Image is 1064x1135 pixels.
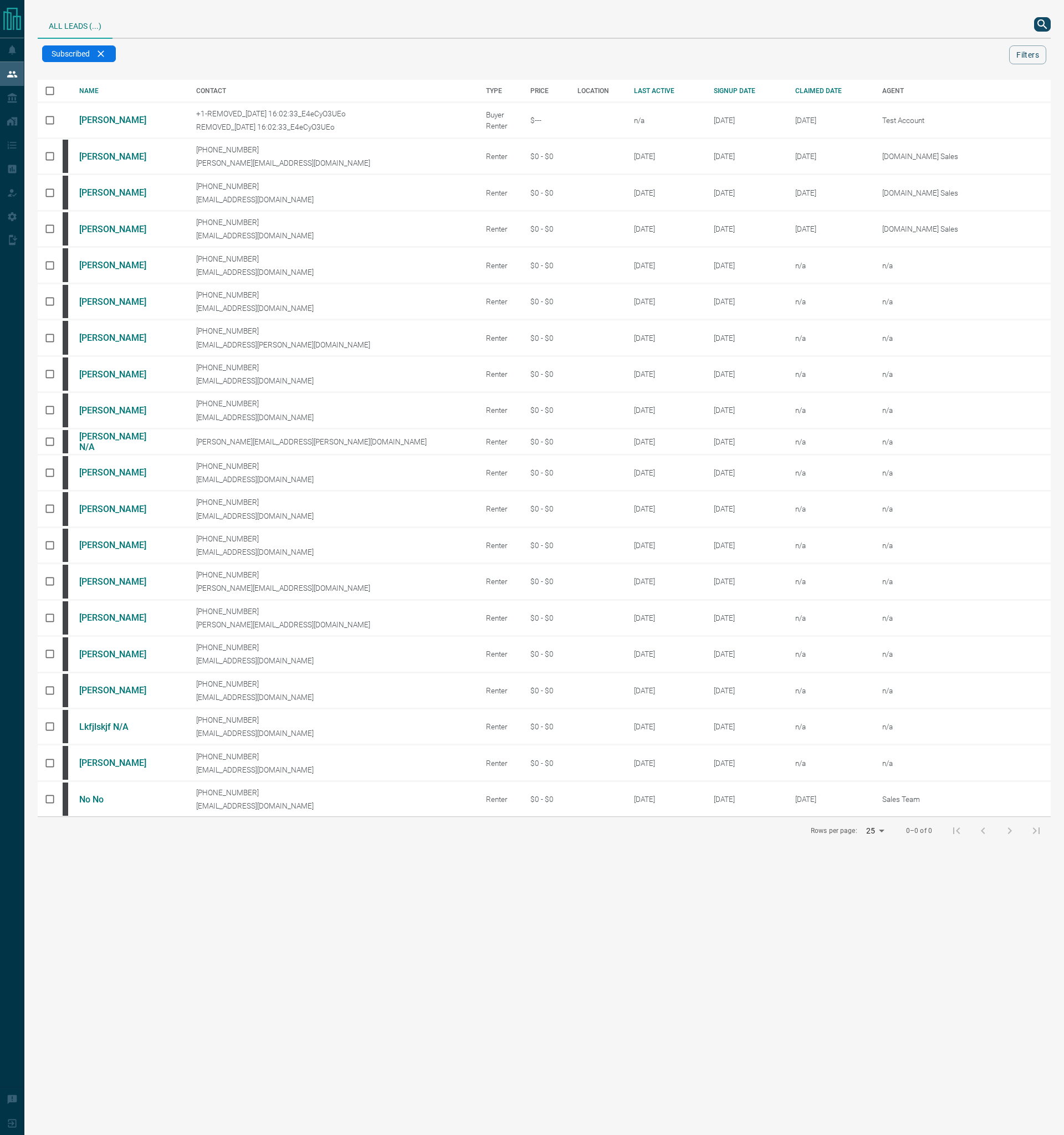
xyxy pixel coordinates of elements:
div: mrloft.ca [63,710,68,743]
p: [PERSON_NAME][EMAIL_ADDRESS][DOMAIN_NAME] [196,159,469,167]
div: mrloft.ca [63,212,68,246]
div: SIGNUP DATE [714,87,779,95]
div: May 7th 2025, 1:56:56 PM [795,795,866,804]
p: [PHONE_NUMBER] [196,254,469,263]
p: n/a [882,504,1021,513]
div: [DATE] [634,437,697,446]
div: mrloft.ca [63,321,68,354]
a: [PERSON_NAME] [79,405,162,416]
a: [PERSON_NAME] [79,187,162,198]
a: [PERSON_NAME] [79,504,162,514]
div: Renter [486,406,514,415]
p: [DOMAIN_NAME] Sales [882,152,1021,161]
div: Renter [486,577,514,586]
p: [PHONE_NUMBER] [196,218,469,227]
div: [DATE] [634,577,697,586]
div: n/a [795,686,866,695]
div: mrloft.ca [63,285,68,318]
p: [PHONE_NUMBER] [196,715,469,724]
div: AGENT [882,87,1051,95]
div: October 15th 2008, 9:26:23 AM [714,437,779,446]
div: October 15th 2008, 9:01:48 PM [714,504,779,513]
p: [PERSON_NAME][EMAIL_ADDRESS][DOMAIN_NAME] [196,584,469,592]
div: [DATE] [634,686,697,695]
div: Renter [486,370,514,379]
div: Renter [486,613,514,622]
div: Renter [486,224,514,233]
div: mrloft.ca [63,140,68,173]
div: mrloft.ca [63,565,68,598]
p: n/a [882,468,1021,477]
p: [PHONE_NUMBER] [196,679,469,688]
p: REMOVED_[DATE] 16:02:33_E4eCyO3UEo [196,122,469,131]
div: LAST ACTIVE [634,87,697,95]
div: Renter [486,686,514,695]
div: $0 - $0 [530,686,560,695]
p: [EMAIL_ADDRESS][DOMAIN_NAME] [196,231,469,240]
a: Lkfjlskjf N/A [79,722,162,732]
div: 25 [862,823,888,839]
p: [EMAIL_ADDRESS][DOMAIN_NAME] [196,801,469,810]
div: n/a [795,406,866,415]
div: [DATE] [634,334,697,342]
div: [DATE] [634,650,697,658]
p: 0–0 of 0 [906,826,932,836]
p: [PHONE_NUMBER] [196,570,469,579]
div: October 11th 2008, 5:41:37 PM [714,188,779,197]
div: [DATE] [634,722,697,731]
p: [EMAIL_ADDRESS][DOMAIN_NAME] [196,548,469,556]
p: [EMAIL_ADDRESS][DOMAIN_NAME] [196,475,469,484]
div: n/a [795,334,866,342]
a: [PERSON_NAME] [79,296,162,307]
div: October 19th 2008, 6:32:07 PM [714,650,779,658]
p: n/a [882,686,1021,695]
div: October 19th 2008, 8:19:32 PM [714,686,779,695]
p: [EMAIL_ADDRESS][DOMAIN_NAME] [196,413,469,422]
div: $0 - $0 [530,613,560,622]
div: Subscribed [42,45,116,62]
div: LOCATION [577,87,617,95]
p: [PHONE_NUMBER] [196,326,469,335]
a: [PERSON_NAME] [79,224,162,234]
div: October 13th 2008, 8:32:50 PM [714,370,779,379]
div: n/a [795,577,866,586]
p: [PHONE_NUMBER] [196,182,469,191]
div: $0 - $0 [530,722,560,731]
div: Renter [486,188,514,197]
p: n/a [882,334,1021,342]
p: [DOMAIN_NAME] Sales [882,224,1021,233]
div: n/a [795,437,866,446]
div: n/a [795,297,866,306]
a: [PERSON_NAME] [79,333,162,343]
div: $0 - $0 [530,795,560,804]
div: October 15th 2008, 1:08:42 PM [714,468,779,477]
p: +1-REMOVED_[DATE] 16:02:33_E4eCyO3UEo [196,109,469,118]
a: [PERSON_NAME] N/A [79,431,162,452]
div: mrloft.ca [63,746,68,779]
div: n/a [795,504,866,513]
div: All Leads (...) [38,11,112,39]
span: Subscribed [52,49,90,58]
div: Renter [486,795,514,804]
div: n/a [634,116,697,125]
div: October 14th 2008, 1:23:37 AM [714,406,779,415]
div: mrloft.ca [63,248,68,282]
p: [EMAIL_ADDRESS][DOMAIN_NAME] [196,268,469,277]
p: [EMAIL_ADDRESS][PERSON_NAME][DOMAIN_NAME] [196,340,469,349]
div: mrloft.ca [63,357,68,391]
p: [EMAIL_ADDRESS][DOMAIN_NAME] [196,195,469,204]
div: CONTACT [196,87,469,95]
div: $0 - $0 [530,437,560,446]
div: $0 - $0 [530,468,560,477]
p: n/a [882,650,1021,658]
p: [DOMAIN_NAME] Sales [882,188,1021,197]
p: [PHONE_NUMBER] [196,643,469,652]
p: Test Account [882,116,1021,125]
div: n/a [795,370,866,379]
a: [PERSON_NAME] [79,540,162,550]
div: October 12th 2008, 11:22:16 AM [714,261,779,270]
div: October 16th 2008, 2:53:28 PM [714,577,779,586]
p: Rows per page: [811,826,857,836]
div: mrloft.ca [63,674,68,707]
div: Renter [486,759,514,768]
